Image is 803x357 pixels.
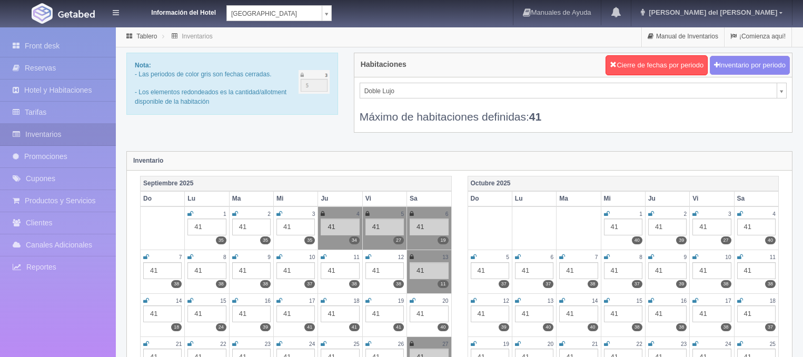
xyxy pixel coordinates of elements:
label: 39 [260,323,271,331]
div: - Las periodos de color gris son fechas cerradas. - Los elementos redondeados es la cantidad/allo... [126,53,338,115]
div: 41 [232,262,271,279]
div: 41 [648,305,687,322]
label: 38 [721,323,731,331]
small: 11 [353,254,359,260]
label: 40 [632,236,642,244]
label: 27 [721,236,731,244]
small: 27 [442,341,448,347]
div: 41 [692,305,731,322]
small: 22 [637,341,642,347]
a: Manual de Inventarios [642,26,724,47]
small: 10 [309,254,315,260]
div: 41 [692,262,731,279]
label: 38 [349,280,360,288]
small: 22 [220,341,226,347]
label: 34 [349,236,360,244]
button: Cierre de fechas por periodo [606,55,708,75]
label: 39 [499,323,509,331]
small: 23 [681,341,687,347]
small: 9 [267,254,271,260]
div: 41 [276,262,315,279]
small: 20 [548,341,553,347]
label: 38 [260,280,271,288]
small: 15 [637,298,642,304]
div: 41 [648,219,687,235]
small: 1 [639,211,642,217]
label: 35 [304,236,315,244]
th: Septiembre 2025 [141,176,452,191]
small: 7 [595,254,598,260]
label: 37 [543,280,553,288]
div: 41 [143,262,182,279]
label: 38 [676,323,687,331]
span: Doble Lujo [364,83,772,99]
small: 19 [398,298,404,304]
label: 11 [438,280,448,288]
small: 15 [220,298,226,304]
small: 4 [772,211,776,217]
a: ¡Comienza aquí! [725,26,791,47]
div: 41 [559,305,598,322]
label: 40 [588,323,598,331]
div: Máximo de habitaciones definidas: [360,98,787,124]
th: Do [468,191,512,206]
div: 41 [365,219,404,235]
div: 41 [321,305,359,322]
small: 21 [592,341,598,347]
label: 38 [765,280,776,288]
small: 24 [309,341,315,347]
img: Getabed [32,3,53,24]
div: 41 [187,305,226,322]
div: 41 [232,305,271,322]
label: 39 [676,236,687,244]
strong: Inventario [133,157,163,164]
th: Vi [362,191,407,206]
a: [GEOGRAPHIC_DATA] [226,5,332,21]
small: 6 [445,211,449,217]
a: Inventarios [182,33,213,40]
small: 14 [592,298,598,304]
small: 17 [309,298,315,304]
th: Vi [690,191,734,206]
span: [GEOGRAPHIC_DATA] [231,6,318,22]
small: 2 [267,211,271,217]
th: Do [141,191,185,206]
b: Nota: [135,62,151,69]
div: 41 [471,262,509,279]
img: Getabed [58,10,95,18]
small: 3 [312,211,315,217]
div: 41 [365,262,404,279]
label: 37 [765,323,776,331]
th: Lu [512,191,556,206]
th: Ma [229,191,273,206]
dt: Información del Hotel [132,5,216,17]
th: Octubre 2025 [468,176,779,191]
div: 41 [187,219,226,235]
small: 12 [398,254,404,260]
small: 25 [353,341,359,347]
small: 8 [639,254,642,260]
div: 41 [321,219,359,235]
label: 41 [304,323,315,331]
img: cutoff.png [299,70,330,94]
small: 8 [223,254,226,260]
label: 40 [438,323,448,331]
small: 24 [725,341,731,347]
div: 41 [187,262,226,279]
th: Sa [734,191,778,206]
small: 11 [770,254,776,260]
label: 40 [543,323,553,331]
div: 41 [515,262,553,279]
small: 25 [770,341,776,347]
small: 2 [684,211,687,217]
div: 41 [410,305,448,322]
a: Doble Lujo [360,83,787,98]
small: 4 [356,211,360,217]
th: Ju [318,191,362,206]
small: 5 [401,211,404,217]
th: Mi [274,191,318,206]
th: Lu [185,191,229,206]
small: 6 [551,254,554,260]
label: 37 [632,280,642,288]
label: 37 [499,280,509,288]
